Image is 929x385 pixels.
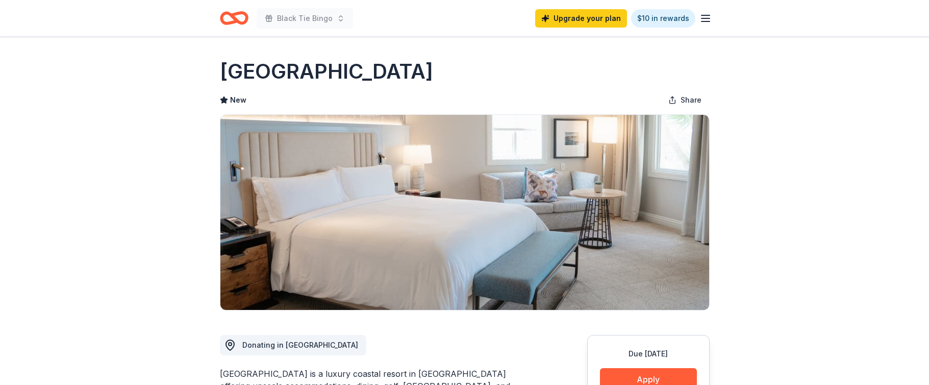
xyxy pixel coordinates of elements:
div: Due [DATE] [600,348,697,360]
a: $10 in rewards [631,9,695,28]
a: Upgrade your plan [535,9,627,28]
button: Share [660,90,710,110]
span: New [230,94,246,106]
img: Image for Waldorf Astoria Monarch Beach Resort & Club [220,115,709,310]
h1: [GEOGRAPHIC_DATA] [220,57,433,86]
a: Home [220,6,248,30]
span: Black Tie Bingo [277,12,333,25]
span: Donating in [GEOGRAPHIC_DATA] [242,341,358,349]
span: Share [681,94,701,106]
button: Black Tie Bingo [257,8,353,29]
